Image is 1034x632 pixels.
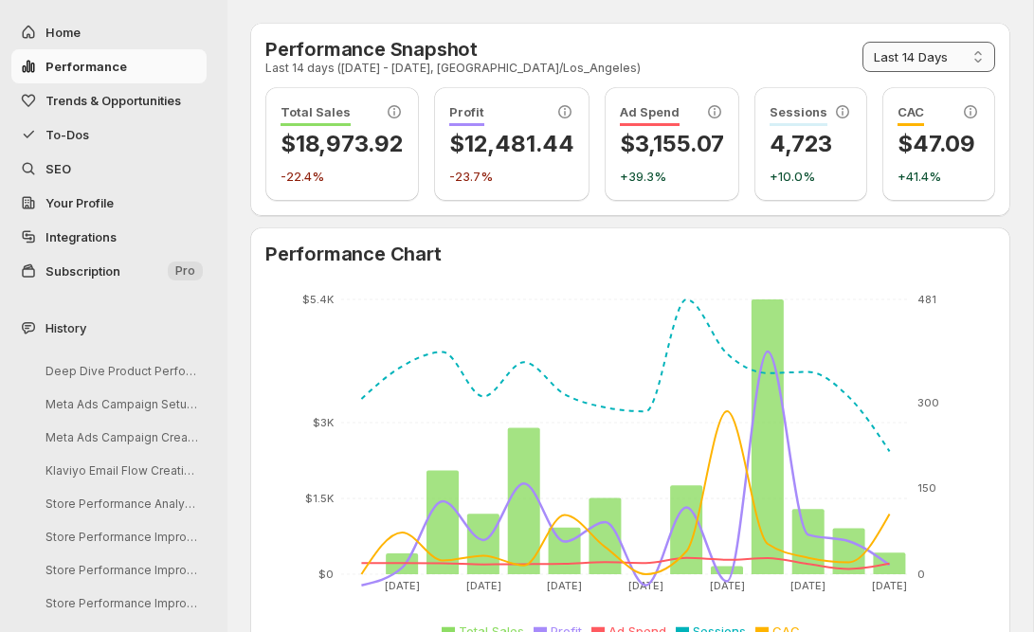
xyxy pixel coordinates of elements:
button: Meta Ads Campaign Creation Guide [30,423,210,452]
button: Trends & Opportunities [11,83,207,117]
p: -22.4% [281,167,404,186]
span: Performance [45,59,127,74]
tspan: 481 [917,293,936,306]
button: Deep Dive Product Performance Analysis [30,356,210,386]
button: Store Performance Improvement Analysis [30,588,210,618]
h2: Performance Snapshot [265,38,641,61]
p: Last 14 days ([DATE] - [DATE], [GEOGRAPHIC_DATA]/Los_Angeles) [265,61,641,76]
tspan: [DATE] [710,579,745,592]
tspan: [DATE] [790,579,825,592]
tspan: $5.4K [302,293,335,306]
span: Subscription [45,263,120,279]
span: Trends & Opportunities [45,93,181,108]
span: Your Profile [45,195,114,210]
p: +41.4% [898,167,980,186]
span: Integrations [45,229,117,244]
span: Sessions [770,104,827,126]
tspan: [DATE] [385,579,420,592]
p: $12,481.44 [449,129,574,159]
span: CAC [898,104,924,126]
tspan: $0 [318,568,334,581]
h2: Performance Chart [265,243,995,265]
tspan: [DATE] [547,579,582,592]
span: SEO [45,161,71,176]
tspan: $3K [313,416,335,429]
span: Profit [449,104,484,126]
tspan: [DATE] [628,579,663,592]
tspan: [DATE] [872,579,907,592]
p: $47.09 [898,129,980,159]
span: History [45,318,86,337]
button: Performance [11,49,207,83]
p: +39.3% [620,167,724,186]
a: SEO [11,152,207,186]
p: $18,973.92 [281,129,404,159]
p: -23.7% [449,167,574,186]
p: +10.0% [770,167,852,186]
button: Store Performance Improvement Analysis Steps [30,522,210,551]
button: Subscription [11,254,207,288]
span: Ad Spend [620,104,680,126]
span: Home [45,25,81,40]
tspan: $1.5K [305,492,335,505]
button: Store Performance Improvement Analysis [30,555,210,585]
a: Integrations [11,220,207,254]
tspan: 0 [917,568,925,581]
button: Klaviyo Email Flow Creation Guide [30,456,210,485]
button: To-Dos [11,117,207,152]
tspan: [DATE] [466,579,501,592]
tspan: 300 [917,396,939,409]
span: Pro [175,263,195,279]
button: Store Performance Analysis and Suggestions [30,489,210,518]
button: Meta Ads Campaign Setup Instructions [30,389,210,419]
button: Home [11,15,207,49]
span: To-Dos [45,127,89,142]
span: Total Sales [281,104,351,126]
p: 4,723 [770,129,852,159]
tspan: 150 [917,481,936,495]
p: $3,155.07 [620,129,724,159]
a: Your Profile [11,186,207,220]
